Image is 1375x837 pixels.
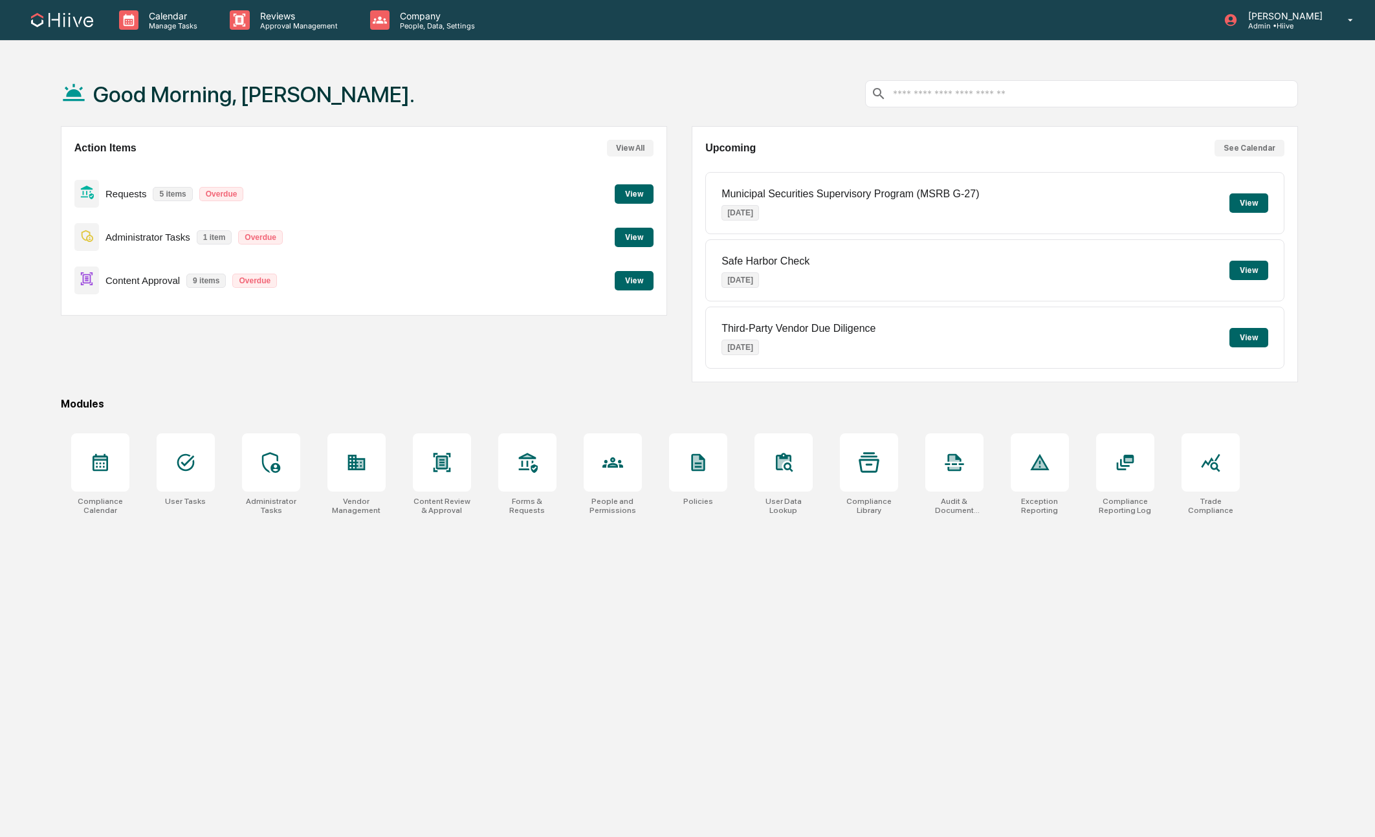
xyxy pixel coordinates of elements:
p: Overdue [199,187,244,201]
p: Calendar [138,10,204,21]
div: Exception Reporting [1011,497,1069,515]
h2: Action Items [74,142,137,154]
button: View [1229,193,1268,213]
button: See Calendar [1215,140,1284,157]
p: Company [390,10,481,21]
p: Approval Management [250,21,344,30]
div: User Tasks [165,497,206,506]
p: Safe Harbor Check [721,255,809,267]
p: Content Approval [105,275,180,286]
div: Administrator Tasks [242,497,300,515]
p: Manage Tasks [138,21,204,30]
h1: Good Morning, [PERSON_NAME]. [93,82,415,107]
p: Third-Party Vendor Due Diligence [721,323,875,334]
p: Reviews [250,10,344,21]
div: Modules [61,398,1299,410]
div: Audit & Document Logs [925,497,984,515]
p: [DATE] [721,340,759,355]
div: Compliance Library [840,497,898,515]
p: [DATE] [721,272,759,288]
p: Municipal Securities Supervisory Program (MSRB G-27) [721,188,979,200]
button: View [615,228,654,247]
div: Content Review & Approval [413,497,471,515]
p: Overdue [238,230,283,245]
div: Policies [683,497,713,506]
div: User Data Lookup [754,497,813,515]
div: Forms & Requests [498,497,556,515]
a: View [615,274,654,286]
button: View [1229,261,1268,280]
div: People and Permissions [584,497,642,515]
a: View [615,230,654,243]
p: Administrator Tasks [105,232,190,243]
img: logo [31,13,93,27]
p: [DATE] [721,205,759,221]
div: Vendor Management [327,497,386,515]
div: Trade Compliance [1182,497,1240,515]
button: View [615,271,654,290]
h2: Upcoming [705,142,756,154]
p: Admin • Hiive [1238,21,1329,30]
button: View [615,184,654,204]
p: People, Data, Settings [390,21,481,30]
button: View All [607,140,654,157]
p: 5 items [153,187,192,201]
p: Overdue [232,274,277,288]
div: Compliance Reporting Log [1096,497,1154,515]
iframe: Open customer support [1334,794,1369,829]
div: Compliance Calendar [71,497,129,515]
p: 1 item [197,230,232,245]
button: View [1229,328,1268,347]
p: Requests [105,188,146,199]
p: [PERSON_NAME] [1238,10,1329,21]
a: View [615,187,654,199]
p: 9 items [186,274,226,288]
